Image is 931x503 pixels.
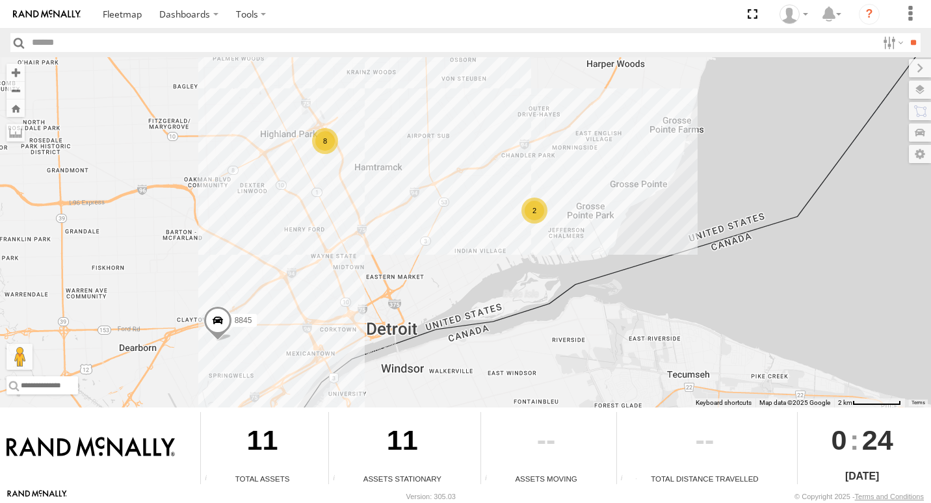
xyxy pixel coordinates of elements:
[7,81,25,99] button: Zoom out
[201,412,324,473] div: 11
[235,315,252,324] span: 8845
[329,412,476,473] div: 11
[481,473,612,484] div: Assets Moving
[7,99,25,117] button: Zoom Home
[696,398,752,407] button: Keyboard shortcuts
[312,128,338,154] div: 8
[329,474,348,484] div: Total number of assets current stationary.
[13,10,81,19] img: rand-logo.svg
[834,398,905,407] button: Map Scale: 2 km per 71 pixels
[878,33,906,52] label: Search Filter Options
[911,400,925,405] a: Terms
[909,145,931,163] label: Map Settings
[855,493,924,500] a: Terms and Conditions
[201,473,324,484] div: Total Assets
[7,344,33,370] button: Drag Pegman onto the map to open Street View
[798,469,926,484] div: [DATE]
[7,437,175,459] img: Rand McNally
[759,399,830,406] span: Map data ©2025 Google
[838,399,852,406] span: 2 km
[832,412,847,468] span: 0
[775,5,813,24] div: Valeo Dash
[481,474,501,484] div: Total number of assets current in transit.
[617,473,793,484] div: Total Distance Travelled
[798,412,926,468] div: :
[617,474,636,484] div: Total distance travelled by all assets within specified date range and applied filters
[7,123,25,142] label: Measure
[406,493,456,500] div: Version: 305.03
[329,473,476,484] div: Assets Stationary
[7,490,67,503] a: Visit our Website
[201,474,220,484] div: Total number of Enabled Assets
[862,412,893,468] span: 24
[7,64,25,81] button: Zoom in
[794,493,924,500] div: © Copyright 2025 -
[521,198,547,224] div: 2
[859,4,880,25] i: ?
